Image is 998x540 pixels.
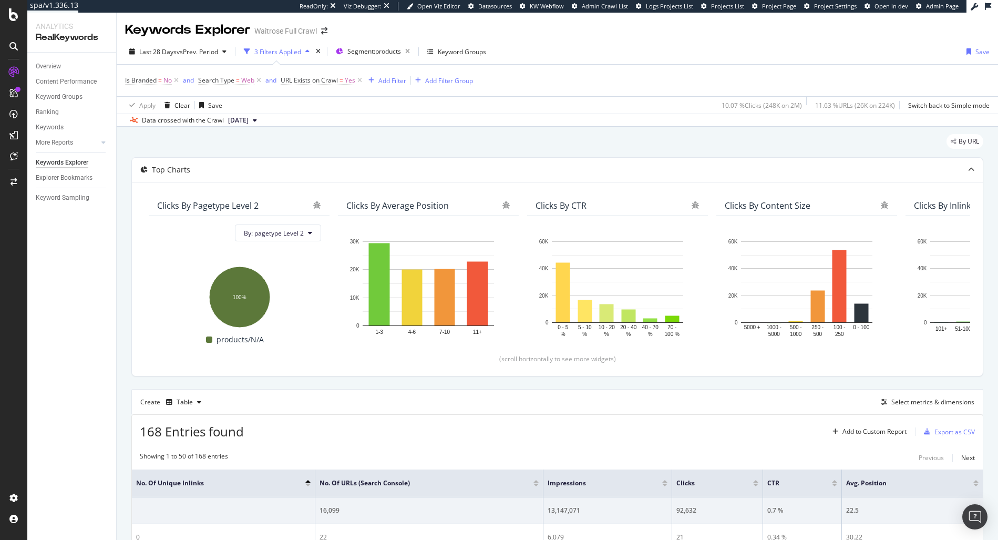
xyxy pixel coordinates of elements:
span: URL Exists on Crawl [281,76,338,85]
span: By: pagetype Level 2 [244,229,304,238]
div: Clicks By Content Size [725,200,810,211]
a: Logs Projects List [636,2,693,11]
div: Keyword Groups [438,47,486,56]
div: Add to Custom Report [842,429,907,435]
div: Clicks By Inlinks [914,200,975,211]
text: 60K [728,239,738,244]
button: and [265,75,276,85]
div: Switch back to Simple mode [908,101,990,110]
div: ReadOnly: [300,2,328,11]
span: Projects List [711,2,744,10]
span: Datasources [478,2,512,10]
span: Avg. Position [846,478,958,488]
span: 2025 Aug. 23rd [228,116,249,125]
div: Select metrics & dimensions [891,398,974,406]
span: Segment: products [347,47,401,56]
text: 11+ [473,329,482,335]
a: Admin Crawl List [572,2,628,11]
span: Open Viz Editor [417,2,460,10]
div: Clicks By Average Position [346,200,449,211]
span: No [163,73,172,88]
a: Ranking [36,107,109,118]
a: Open Viz Editor [407,2,460,11]
div: legacy label [946,134,983,149]
div: Table [177,399,193,405]
button: Apply [125,97,156,114]
button: Switch back to Simple mode [904,97,990,114]
text: 4-6 [408,329,416,335]
text: 0 [924,320,927,325]
div: (scroll horizontally to see more widgets) [145,354,970,363]
div: Waitrose Full Crawl [254,26,317,36]
a: Content Performance [36,76,109,87]
div: Content Performance [36,76,97,87]
svg: A chart. [157,261,321,329]
div: arrow-right-arrow-left [321,27,327,35]
text: 20K [918,293,927,299]
svg: A chart. [725,236,889,338]
button: and [183,75,194,85]
span: Yes [345,73,355,88]
div: bug [313,201,321,209]
a: Projects List [701,2,744,11]
span: No. of URLs (Search Console) [320,478,518,488]
div: Analytics [36,21,108,32]
span: By URL [959,138,979,145]
div: Keyword Sampling [36,192,89,203]
text: 100 % [665,331,680,337]
div: RealKeywords [36,32,108,44]
text: 0 [356,323,359,329]
text: 0 - 100 [853,324,870,330]
span: products/N/A [217,333,264,346]
a: Open in dev [865,2,908,11]
svg: A chart. [346,236,510,342]
div: Next [961,453,975,462]
span: Admin Page [926,2,959,10]
text: 70 - [667,324,676,330]
button: Add Filter Group [411,74,473,87]
text: 40 - 70 [642,324,659,330]
text: 40K [728,266,738,272]
div: and [183,76,194,85]
div: 11.63 % URLs ( 26K on 224K ) [815,101,895,110]
button: Previous [919,452,944,464]
text: 250 [835,331,844,337]
text: 20K [350,267,359,273]
a: Keyword Groups [36,91,109,103]
div: Open Intercom Messenger [962,504,987,529]
button: Clear [160,97,190,114]
span: Is Branded [125,76,157,85]
a: Datasources [468,2,512,11]
div: Clicks By CTR [536,200,587,211]
a: Keyword Sampling [36,192,109,203]
text: 100 - [834,324,846,330]
div: 3 Filters Applied [254,47,301,56]
button: By: pagetype Level 2 [235,225,321,241]
div: Export as CSV [934,427,975,436]
text: % [648,331,653,337]
div: Ranking [36,107,59,118]
svg: A chart. [536,236,699,338]
span: Logs Projects List [646,2,693,10]
text: 60K [918,239,927,244]
div: Explorer Bookmarks [36,172,92,184]
text: 5000 + [744,324,760,330]
a: Overview [36,61,109,72]
div: Data crossed with the Crawl [142,116,224,125]
button: Export as CSV [920,423,975,440]
span: No. of Unique Inlinks [136,478,290,488]
text: 100% [233,294,246,300]
button: Keyword Groups [423,43,490,60]
text: % [604,331,609,337]
a: More Reports [36,137,98,148]
text: % [561,331,565,337]
div: 10.07 % Clicks ( 248K on 2M ) [722,101,802,110]
button: Next [961,452,975,464]
div: 13,147,071 [548,506,667,515]
div: Apply [139,101,156,110]
div: Clear [174,101,190,110]
div: Showing 1 to 50 of 168 entries [140,452,228,464]
div: bug [502,201,510,209]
